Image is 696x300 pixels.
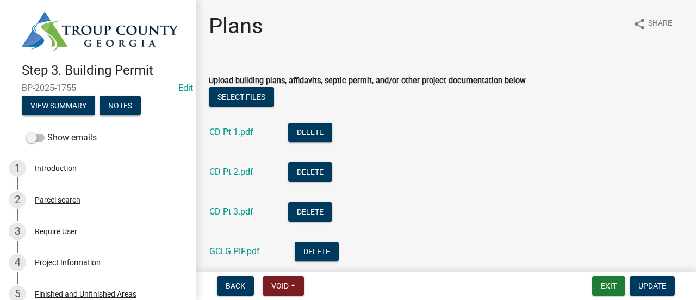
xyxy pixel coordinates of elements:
button: Back [217,276,254,296]
wm-modal-confirm: Notes [100,102,141,111]
div: 1 [9,160,26,177]
h1: Plans [209,13,263,39]
label: Show emails [26,131,97,144]
button: Update [630,276,675,296]
button: Delete [288,202,332,222]
h4: Step 3. Building Permit [22,63,187,78]
div: 2 [9,191,26,209]
span: Void [271,281,289,290]
button: shareShare [624,13,681,34]
span: BP-2025-1755 [22,83,174,93]
a: CD Pt 1.pdf [209,127,253,137]
a: CD Pt 2.pdf [209,167,253,177]
button: Delete [288,162,332,182]
wm-modal-confirm: Delete Document [295,247,339,258]
i: share [633,17,646,30]
div: Introduction [35,164,77,172]
button: Void [263,276,304,296]
span: Update [638,281,666,290]
button: Exit [592,276,625,296]
img: Troup County, Georgia [22,11,178,51]
wm-modal-confirm: Delete Document [288,128,332,138]
wm-modal-confirm: Delete Document [288,168,332,178]
label: Upload building plans, affidavits, septic permit, and/or other project documentation below [209,77,526,85]
a: Edit [178,83,193,93]
button: Delete [288,123,332,142]
a: GCLG PIF.pdf [209,246,260,256]
div: Finished and Unfinished Areas [35,290,136,298]
div: 3 [9,223,26,240]
button: Notes [100,96,141,115]
wm-modal-confirm: Summary [22,102,95,111]
a: CD Pt 3.pdf [209,206,253,217]
div: Parcel search [35,196,80,204]
button: Delete [295,242,339,261]
button: Select files [209,87,274,107]
button: View Summary [22,96,95,115]
wm-modal-confirm: Edit Application Number [178,83,193,93]
div: Require User [35,228,77,235]
div: Project Information [35,259,101,266]
div: 4 [9,254,26,271]
wm-modal-confirm: Delete Document [288,207,332,218]
span: Back [226,281,245,290]
span: Share [648,17,672,30]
